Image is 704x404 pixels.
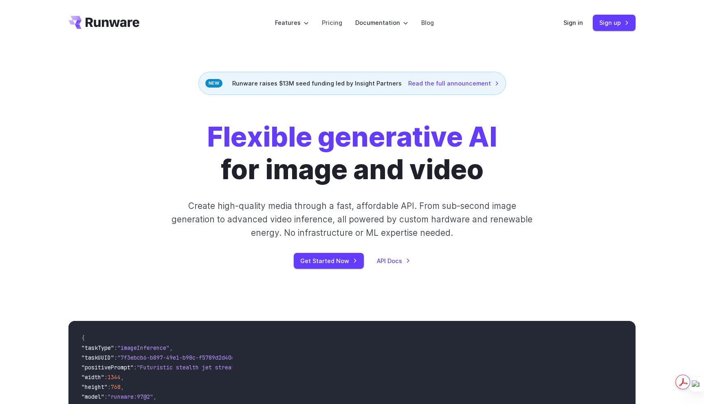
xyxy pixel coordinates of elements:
span: 768 [111,383,121,391]
a: Read the full announcement [408,79,499,88]
p: Create high-quality media through a fast, affordable API. From sub-second image generation to adv... [171,199,534,240]
a: Sign in [563,18,583,27]
span: "width" [81,373,104,381]
span: , [121,373,124,381]
span: , [153,393,156,400]
span: , [169,344,173,351]
a: Pricing [322,18,342,27]
span: "positivePrompt" [81,364,134,371]
span: "7f3ebcb6-b897-49e1-b98c-f5789d2d40d7" [117,354,241,361]
span: "taskUUID" [81,354,114,361]
label: Documentation [355,18,408,27]
span: : [134,364,137,371]
a: Go to / [68,16,139,29]
span: : [114,344,117,351]
a: Sign up [593,15,636,31]
span: : [114,354,117,361]
span: : [104,393,108,400]
h1: for image and video [207,121,497,186]
a: Get Started Now [294,253,364,269]
span: "Futuristic stealth jet streaking through a neon-lit cityscape with glowing purple exhaust" [137,364,433,371]
span: : [104,373,108,381]
span: "taskType" [81,344,114,351]
a: API Docs [377,256,410,266]
span: "runware:97@2" [108,393,153,400]
span: "height" [81,383,108,391]
a: Blog [421,18,434,27]
span: : [108,383,111,391]
span: "model" [81,393,104,400]
strong: Flexible generative AI [207,121,497,153]
span: 1344 [108,373,121,381]
span: "imageInference" [117,344,169,351]
label: Features [275,18,309,27]
span: { [81,334,85,342]
div: Runware raises $13M seed funding led by Insight Partners [198,72,506,95]
span: , [121,383,124,391]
